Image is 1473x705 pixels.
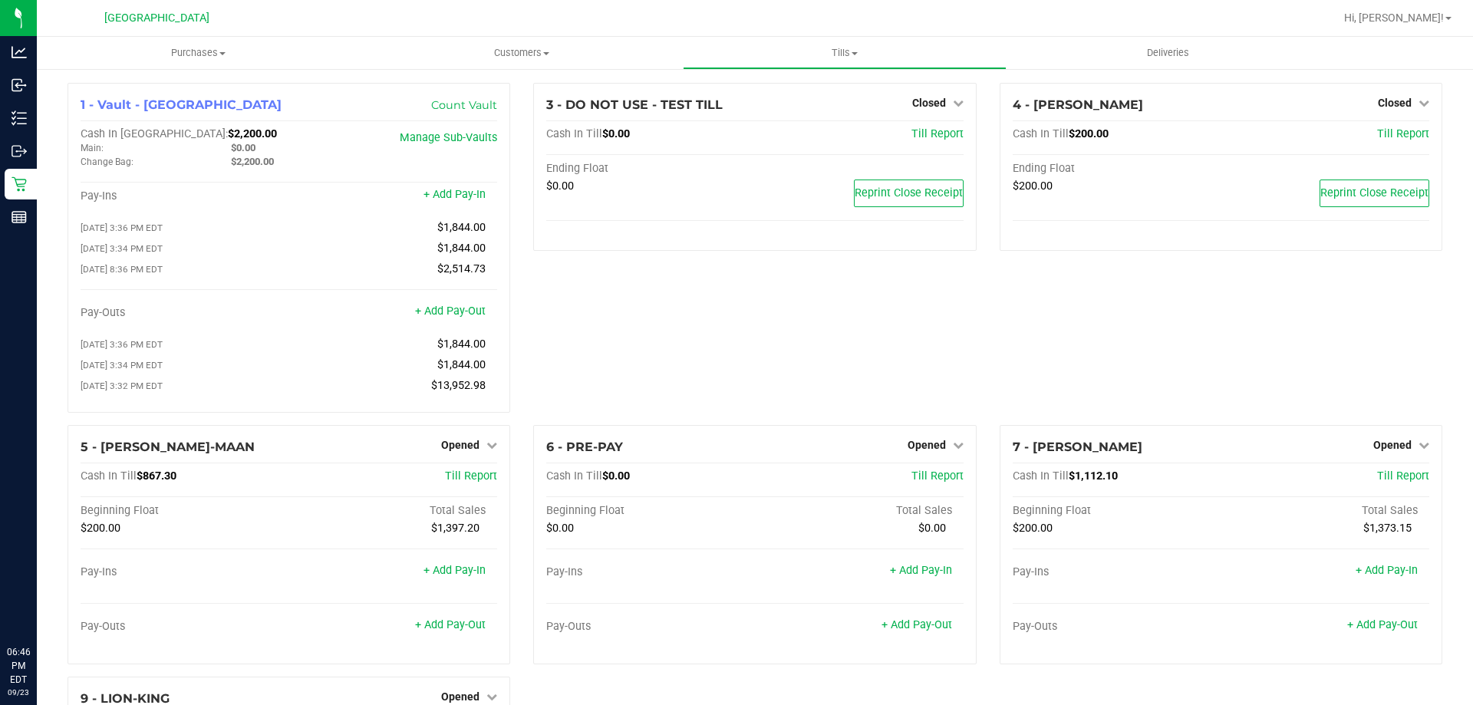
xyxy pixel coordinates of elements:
[81,469,137,483] span: Cash In Till
[854,180,964,207] button: Reprint Close Receipt
[81,565,289,579] div: Pay-Ins
[12,44,27,60] inline-svg: Analytics
[12,77,27,93] inline-svg: Inbound
[546,162,755,176] div: Ending Float
[1356,564,1418,577] a: + Add Pay-In
[755,504,964,518] div: Total Sales
[81,522,120,535] span: $200.00
[37,37,360,69] a: Purchases
[546,440,623,454] span: 6 - PRE-PAY
[546,522,574,535] span: $0.00
[1013,504,1221,518] div: Beginning Float
[1378,97,1412,109] span: Closed
[546,180,574,193] span: $0.00
[1377,469,1429,483] a: Till Report
[1013,180,1053,193] span: $200.00
[1013,440,1142,454] span: 7 - [PERSON_NAME]
[1013,162,1221,176] div: Ending Float
[881,618,952,631] a: + Add Pay-Out
[431,522,479,535] span: $1,397.20
[81,156,133,167] span: Change Bag:
[1320,186,1429,199] span: Reprint Close Receipt
[81,243,163,254] span: [DATE] 3:34 PM EDT
[1069,469,1118,483] span: $1,112.10
[683,37,1006,69] a: Tills
[1363,522,1412,535] span: $1,373.15
[81,440,255,454] span: 5 - [PERSON_NAME]-MAAN
[81,504,289,518] div: Beginning Float
[81,222,163,233] span: [DATE] 3:36 PM EDT
[12,176,27,192] inline-svg: Retail
[546,620,755,634] div: Pay-Outs
[890,564,952,577] a: + Add Pay-In
[423,564,486,577] a: + Add Pay-In
[1013,127,1069,140] span: Cash In Till
[684,46,1005,60] span: Tills
[441,690,479,703] span: Opened
[289,504,498,518] div: Total Sales
[81,381,163,391] span: [DATE] 3:32 PM EDT
[546,97,723,112] span: 3 - DO NOT USE - TEST TILL
[431,98,497,112] a: Count Vault
[81,97,282,112] span: 1 - Vault - [GEOGRAPHIC_DATA]
[81,620,289,634] div: Pay-Outs
[415,305,486,318] a: + Add Pay-Out
[400,131,497,144] a: Manage Sub-Vaults
[1344,12,1444,24] span: Hi, [PERSON_NAME]!
[1373,439,1412,451] span: Opened
[1007,37,1330,69] a: Deliveries
[1126,46,1210,60] span: Deliveries
[81,264,163,275] span: [DATE] 8:36 PM EDT
[81,360,163,371] span: [DATE] 3:34 PM EDT
[1013,620,1221,634] div: Pay-Outs
[423,188,486,201] a: + Add Pay-In
[15,582,61,628] iframe: Resource center
[1013,522,1053,535] span: $200.00
[137,469,176,483] span: $867.30
[441,439,479,451] span: Opened
[437,338,486,351] span: $1,844.00
[231,156,274,167] span: $2,200.00
[81,306,289,320] div: Pay-Outs
[1320,180,1429,207] button: Reprint Close Receipt
[437,358,486,371] span: $1,844.00
[81,189,289,203] div: Pay-Ins
[361,46,682,60] span: Customers
[918,522,946,535] span: $0.00
[602,127,630,140] span: $0.00
[1013,469,1069,483] span: Cash In Till
[911,127,964,140] a: Till Report
[546,565,755,579] div: Pay-Ins
[912,97,946,109] span: Closed
[231,142,255,153] span: $0.00
[81,143,104,153] span: Main:
[7,645,30,687] p: 06:46 PM EDT
[546,127,602,140] span: Cash In Till
[81,127,228,140] span: Cash In [GEOGRAPHIC_DATA]:
[546,504,755,518] div: Beginning Float
[546,469,602,483] span: Cash In Till
[12,110,27,126] inline-svg: Inventory
[1013,565,1221,579] div: Pay-Ins
[431,379,486,392] span: $13,952.98
[1069,127,1109,140] span: $200.00
[1013,97,1143,112] span: 4 - [PERSON_NAME]
[228,127,277,140] span: $2,200.00
[602,469,630,483] span: $0.00
[911,469,964,483] span: Till Report
[1377,127,1429,140] span: Till Report
[12,143,27,159] inline-svg: Outbound
[445,469,497,483] a: Till Report
[37,46,360,60] span: Purchases
[437,262,486,275] span: $2,514.73
[855,186,963,199] span: Reprint Close Receipt
[7,687,30,698] p: 09/23
[415,618,486,631] a: + Add Pay-Out
[908,439,946,451] span: Opened
[1221,504,1429,518] div: Total Sales
[437,221,486,234] span: $1,844.00
[104,12,209,25] span: [GEOGRAPHIC_DATA]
